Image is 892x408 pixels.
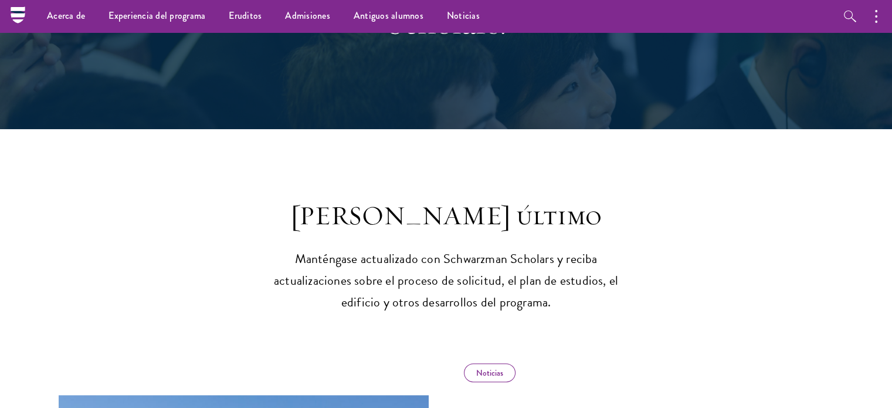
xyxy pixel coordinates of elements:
[447,9,480,22] font: Noticias
[290,199,602,232] font: [PERSON_NAME] último
[229,9,262,22] font: Eruditos
[354,9,423,22] font: Antiguos alumnos
[108,9,205,22] font: Experiencia del programa
[274,249,618,312] font: Manténgase actualizado con Schwarzman Scholars y reciba actualizaciones sobre el proceso de solic...
[476,367,504,379] font: Noticias
[285,9,330,22] font: Admisiones
[47,9,85,22] font: Acerca de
